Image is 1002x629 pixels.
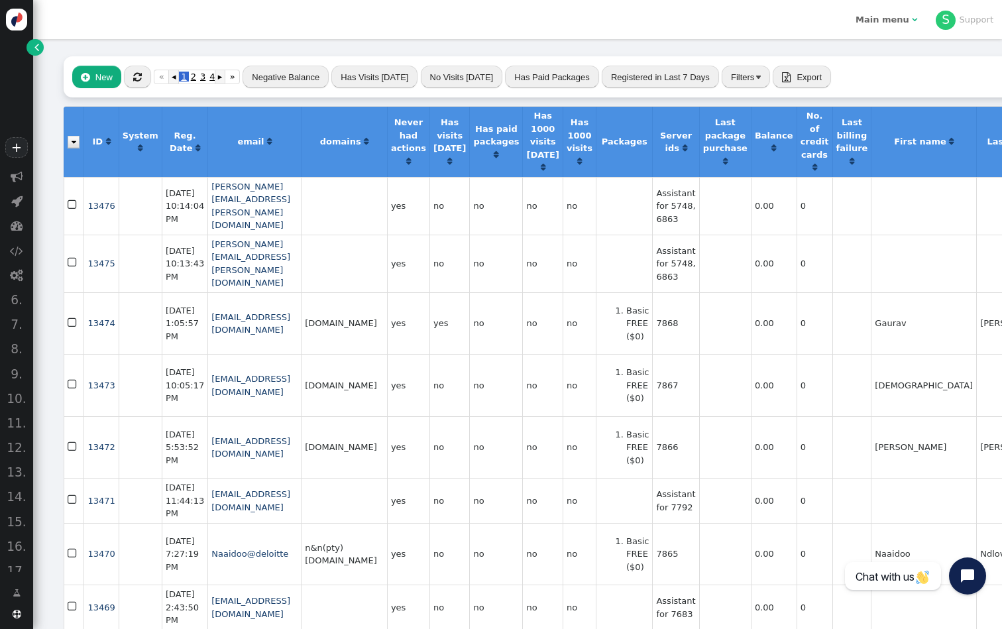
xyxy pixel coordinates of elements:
[429,354,469,416] td: no
[406,157,411,166] span: Click to sort
[447,157,452,166] span: Click to sort
[87,496,115,506] a: 13471
[723,156,728,166] a: 
[797,72,822,82] span: Export
[166,536,199,572] span: [DATE] 7:27:19 PM
[949,137,954,146] span: Click to sort
[652,354,698,416] td: 7867
[179,72,188,82] span: 1
[522,235,562,292] td: no
[723,157,728,166] span: Click to sort
[169,70,179,84] a: ◂
[660,131,692,154] b: Server ids
[211,436,290,459] a: [EMAIL_ADDRESS][DOMAIN_NAME]
[68,439,79,455] span: 
[87,380,115,390] a: 13473
[797,354,832,416] td: 0
[563,416,596,479] td: no
[68,376,79,393] span: 
[215,70,225,84] a: ▸
[756,76,761,79] img: trigger_black.png
[364,137,368,146] span: Click to sort
[894,137,946,146] b: First name
[211,374,290,397] a: [EMAIL_ADDRESS][DOMAIN_NAME]
[751,292,797,355] td: 0.00
[469,292,522,355] td: no
[722,66,770,88] button: Filters
[703,117,748,153] b: Last package purchase
[154,70,169,84] a: «
[364,137,368,146] a: 
[577,156,582,166] a: 
[522,177,562,235] td: no
[469,416,522,479] td: no
[195,144,200,152] span: Click to sort
[522,416,562,479] td: no
[195,143,200,153] a: 
[782,72,791,82] span: 
[331,66,417,88] button: Has Visits [DATE]
[871,523,976,585] td: Naaidoo
[138,144,142,152] span: Click to sort
[166,483,204,518] span: [DATE] 11:44:13 PM
[421,66,503,88] button: No Visits [DATE]
[166,306,199,341] span: [DATE] 1:05:57 PM
[469,235,522,292] td: no
[797,478,832,523] td: 0
[198,72,207,82] span: 3
[494,150,498,159] span: Click to sort
[166,367,204,403] span: [DATE] 10:05:17 PM
[267,137,272,146] span: Click to sort
[469,478,522,523] td: no
[133,72,142,82] span: 
[652,292,698,355] td: 7868
[11,195,23,207] span: 
[602,66,719,88] button: Registered in Last 7 Days
[683,144,687,152] span: Click to sort
[522,292,562,355] td: no
[850,156,854,166] a: 
[567,117,592,153] b: Has 1000 visits
[87,549,115,559] a: 13470
[11,170,23,183] span: 
[797,292,832,355] td: 0
[211,549,288,559] a: Naaidoo@deloitte
[626,366,649,405] li: Basic FREE ($0)
[237,137,264,146] b: email
[406,156,411,166] a: 
[751,416,797,479] td: 0.00
[225,70,240,84] a: »
[563,478,596,523] td: no
[949,137,954,146] a: 
[123,131,158,141] b: System
[871,354,976,416] td: [DEMOGRAPHIC_DATA]
[797,235,832,292] td: 0
[602,137,647,146] b: Packages
[433,117,466,153] b: Has visits [DATE]
[522,478,562,523] td: no
[652,235,698,292] td: Assistant for 5748, 6863
[87,318,115,328] span: 13474
[751,478,797,523] td: 0.00
[166,589,199,625] span: [DATE] 2:43:50 PM
[387,523,429,585] td: yes
[68,315,79,331] span: 
[72,66,121,88] button: New
[429,177,469,235] td: no
[166,429,199,465] span: [DATE] 5:53:52 PM
[387,235,429,292] td: yes
[429,416,469,479] td: no
[936,11,956,30] div: S
[87,201,115,211] span: 13476
[211,596,290,619] a: [EMAIL_ADDRESS][DOMAIN_NAME]
[68,136,80,148] img: icon_dropdown_trigger.png
[106,137,111,146] a: 
[166,188,204,224] span: [DATE] 10:14:04 PM
[10,245,23,257] span: 
[871,416,976,479] td: [PERSON_NAME]
[68,255,79,271] span: 
[755,131,793,141] b: Balance
[320,137,361,146] b: domains
[170,131,196,154] b: Reg. Date
[812,163,817,172] span: Click to sort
